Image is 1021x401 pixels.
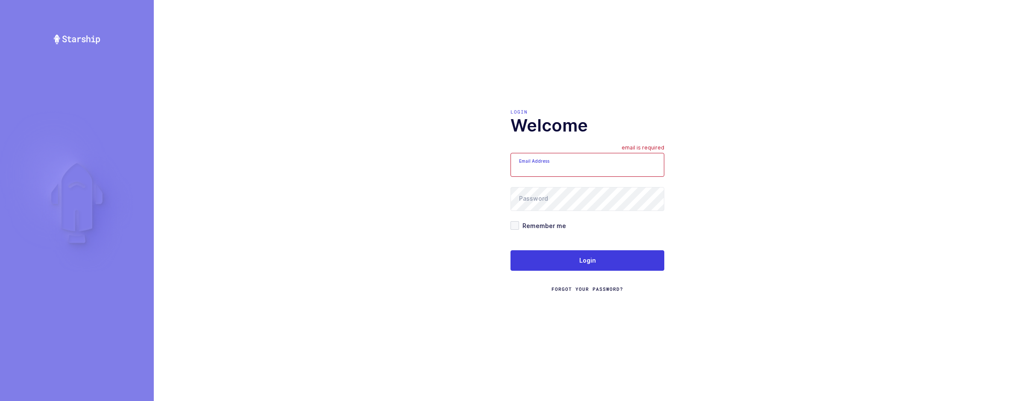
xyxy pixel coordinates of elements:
span: Login [579,256,596,265]
input: Email Address [510,153,664,177]
h1: Welcome [510,115,664,136]
div: Login [510,108,664,115]
img: Starship [53,34,101,44]
input: Password [510,187,664,211]
span: Remember me [519,222,566,230]
a: Forgot Your Password? [552,286,623,293]
button: Login [510,250,664,271]
div: email is required [622,144,664,153]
